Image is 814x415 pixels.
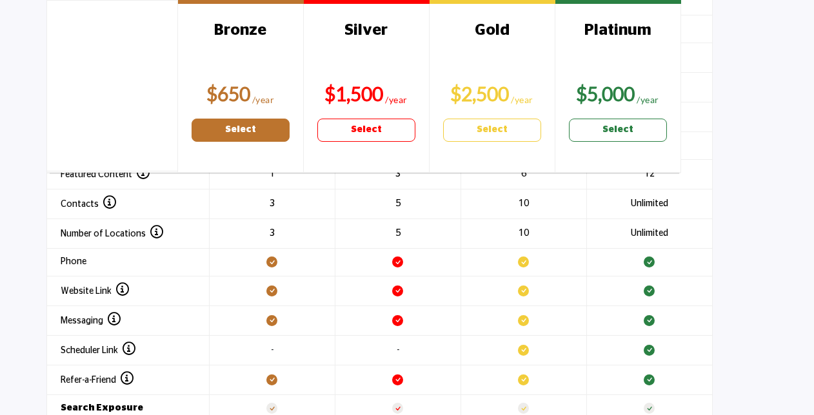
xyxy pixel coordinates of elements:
[477,123,508,137] b: Select
[61,403,143,412] strong: Search Exposure
[385,94,408,105] sub: /year
[61,376,134,385] span: Refer-a-Friend
[192,119,290,142] a: Select
[270,229,275,238] span: 3
[569,119,667,142] a: Select
[225,123,256,137] b: Select
[317,119,415,142] a: Select
[602,123,633,137] b: Select
[631,229,668,238] span: Unlimited
[192,21,290,73] h3: Bronze
[61,229,163,238] span: Number of Locations
[644,169,655,179] span: 12
[395,199,401,208] span: 5
[206,82,250,105] b: $650
[351,123,382,137] b: Select
[61,200,116,209] span: Contacts
[631,199,668,208] span: Unlimited
[569,21,667,73] h3: Platinum
[252,94,275,105] sub: /year
[521,169,526,179] span: 6
[519,199,529,208] span: 10
[61,316,121,325] span: Messaging
[209,335,335,365] td: -
[61,346,135,355] span: Scheduler Link
[511,94,533,105] sub: /year
[61,170,150,179] span: Featured Content
[450,82,509,105] b: $2,500
[637,94,659,105] sub: /year
[46,248,209,276] th: Phone
[395,229,401,238] span: 5
[61,287,129,296] span: Website Link
[324,82,383,105] b: $1,500
[317,21,415,73] h3: Silver
[519,229,529,238] span: 10
[335,335,461,365] td: -
[270,199,275,208] span: 3
[443,119,541,142] a: Select
[443,21,541,73] h3: Gold
[395,169,401,179] span: 3
[576,82,635,105] b: $5,000
[270,169,275,179] span: 1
